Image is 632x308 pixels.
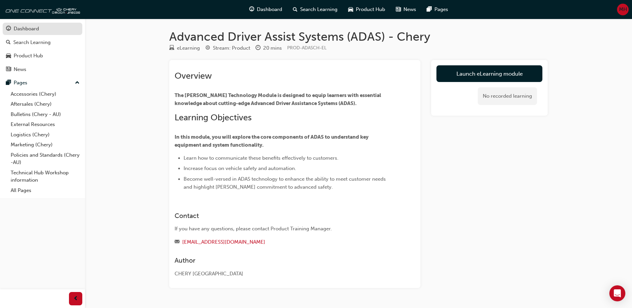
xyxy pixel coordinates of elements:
[205,44,250,52] div: Stream
[403,6,416,13] span: News
[184,155,338,161] span: Learn how to communicate these benefits effectively to customers.
[175,112,252,123] span: Learning Objectives
[175,239,180,245] span: email-icon
[169,44,200,52] div: Type
[175,212,391,220] h3: Contact
[8,109,82,120] a: Bulletins (Chery - AU)
[6,67,11,73] span: news-icon
[436,65,542,82] a: Launch eLearning module
[8,150,82,168] a: Policies and Standards (Chery -AU)
[13,39,51,46] div: Search Learning
[175,257,391,264] h3: Author
[6,80,11,86] span: pages-icon
[3,21,82,77] button: DashboardSearch LearningProduct HubNews
[184,176,387,190] span: Become well-versed in ADAS technology to enhance the ability to meet customer needs and highlight...
[427,5,432,14] span: pages-icon
[8,130,82,140] a: Logistics (Chery)
[3,36,82,49] a: Search Learning
[249,5,254,14] span: guage-icon
[3,3,80,16] img: oneconnect
[390,3,421,16] a: news-iconNews
[256,45,261,51] span: clock-icon
[3,77,82,89] button: Pages
[609,285,625,301] div: Open Intercom Messenger
[421,3,453,16] a: pages-iconPages
[175,225,391,233] div: If you have any questions, please contact Product Training Manager.
[14,52,43,60] div: Product Hub
[8,99,82,109] a: Aftersales (Chery)
[244,3,288,16] a: guage-iconDashboard
[6,53,11,59] span: car-icon
[75,79,80,87] span: up-icon
[205,45,210,51] span: target-icon
[288,3,343,16] a: search-iconSearch Learning
[396,5,401,14] span: news-icon
[3,50,82,62] a: Product Hub
[73,295,78,303] span: prev-icon
[177,44,200,52] div: eLearning
[3,23,82,35] a: Dashboard
[6,40,11,46] span: search-icon
[182,239,265,245] a: [EMAIL_ADDRESS][DOMAIN_NAME]
[14,66,26,73] div: News
[619,6,627,13] span: MH
[348,5,353,14] span: car-icon
[213,44,250,52] div: Stream: Product
[256,44,282,52] div: Duration
[300,6,337,13] span: Search Learning
[169,29,548,44] h1: Advanced Driver Assist Systems (ADAS) - Chery
[3,63,82,76] a: News
[175,238,391,246] div: Email
[293,5,298,14] span: search-icon
[175,92,382,106] span: The [PERSON_NAME] Technology Module is designed to equip learners with essential knowledge about ...
[478,87,537,105] div: No recorded learning
[175,134,369,148] span: In this module, you will explore the core components of ADAS to understand key equipment and syst...
[8,140,82,150] a: Marketing (Chery)
[14,79,27,87] div: Pages
[14,25,39,33] div: Dashboard
[257,6,282,13] span: Dashboard
[8,185,82,196] a: All Pages
[8,89,82,99] a: Accessories (Chery)
[356,6,385,13] span: Product Hub
[8,168,82,185] a: Technical Hub Workshop information
[617,4,629,15] button: MH
[184,165,296,171] span: Increase focus on vehicle safety and automation.
[169,45,174,51] span: learningResourceType_ELEARNING-icon
[175,71,212,81] span: Overview
[287,45,326,51] span: Learning resource code
[6,26,11,32] span: guage-icon
[343,3,390,16] a: car-iconProduct Hub
[263,44,282,52] div: 20 mins
[8,119,82,130] a: External Resources
[175,270,391,278] div: CHERY [GEOGRAPHIC_DATA]
[434,6,448,13] span: Pages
